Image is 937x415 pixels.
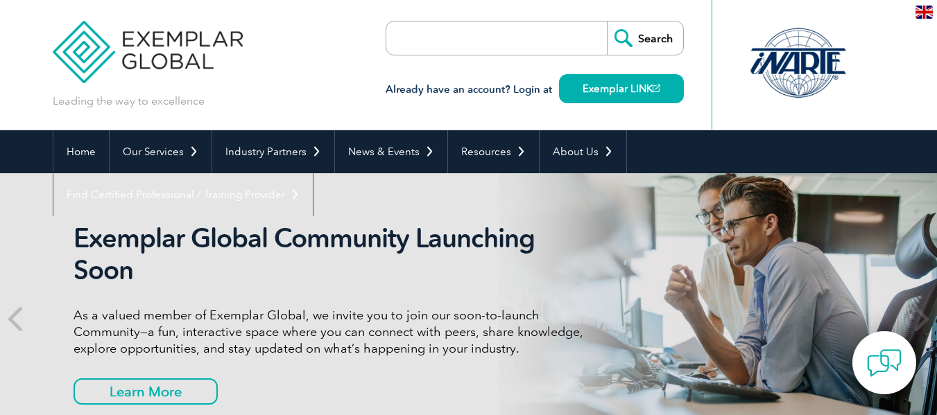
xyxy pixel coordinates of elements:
[53,94,205,109] p: Leading the way to excellence
[540,130,626,173] a: About Us
[212,130,334,173] a: Industry Partners
[607,21,683,55] input: Search
[335,130,447,173] a: News & Events
[110,130,212,173] a: Our Services
[74,378,218,405] a: Learn More
[867,346,902,380] img: contact-chat.png
[386,81,684,98] h3: Already have an account? Login at
[74,307,594,357] p: As a valued member of Exemplar Global, we invite you to join our soon-to-launch Community—a fun, ...
[74,222,594,286] h2: Exemplar Global Community Launching Soon
[53,173,313,216] a: Find Certified Professional / Training Provider
[53,130,109,173] a: Home
[915,6,933,19] img: en
[653,85,660,92] img: open_square.png
[448,130,539,173] a: Resources
[559,74,684,103] a: Exemplar LINK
